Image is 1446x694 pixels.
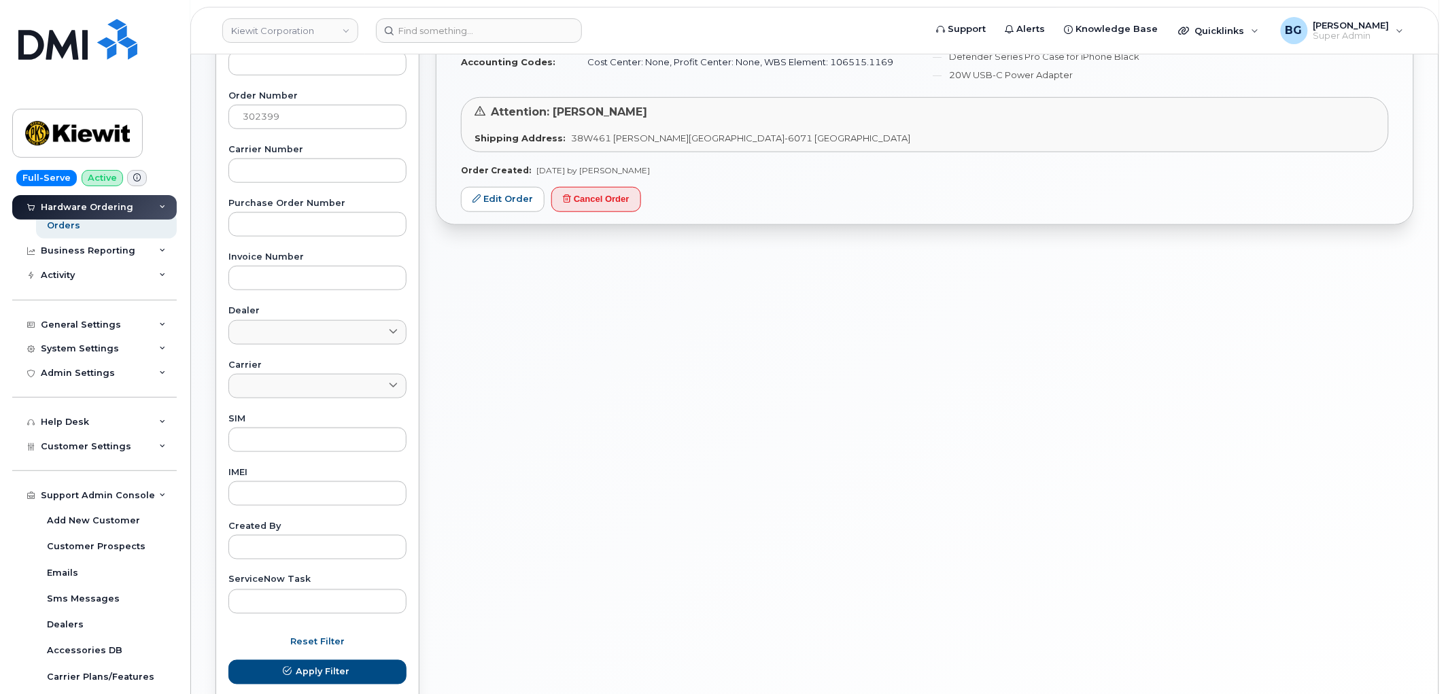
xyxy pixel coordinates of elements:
[1195,25,1245,36] span: Quicklinks
[461,187,545,212] a: Edit Order
[461,56,555,67] strong: Accounting Codes:
[1055,16,1168,43] a: Knowledge Base
[290,636,345,648] span: Reset Filter
[228,145,407,154] label: Carrier Number
[228,660,407,684] button: Apply Filter
[228,199,407,208] label: Purchase Order Number
[491,105,647,118] span: Attention: [PERSON_NAME]
[1313,31,1390,41] span: Super Admin
[996,16,1055,43] a: Alerts
[228,468,407,477] label: IMEI
[927,16,996,43] a: Support
[296,665,349,678] span: Apply Filter
[933,69,1390,82] li: 20W USB-C Power Adapter
[228,361,407,370] label: Carrier
[461,165,531,175] strong: Order Created:
[1076,22,1158,36] span: Knowledge Base
[536,165,650,175] span: [DATE] by [PERSON_NAME]
[228,630,407,655] button: Reset Filter
[571,133,910,143] span: 38W461 [PERSON_NAME][GEOGRAPHIC_DATA]-6071 [GEOGRAPHIC_DATA]
[228,415,407,423] label: SIM
[933,50,1390,63] li: Defender Series Pro Case for iPhone Black
[1313,20,1390,31] span: [PERSON_NAME]
[575,50,916,74] td: Cost Center: None, Profit Center: None, WBS Element: 106515.1169
[948,22,986,36] span: Support
[1387,635,1436,684] iframe: Messenger Launcher
[1169,17,1269,44] div: Quicklinks
[228,92,407,101] label: Order Number
[1271,17,1413,44] div: Bill Geary
[228,522,407,531] label: Created By
[475,133,566,143] strong: Shipping Address:
[228,576,407,585] label: ServiceNow Task
[228,307,407,315] label: Dealer
[551,187,641,212] button: Cancel Order
[1017,22,1046,36] span: Alerts
[228,253,407,262] label: Invoice Number
[376,18,582,43] input: Find something...
[222,18,358,43] a: Kiewit Corporation
[1286,22,1303,39] span: BG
